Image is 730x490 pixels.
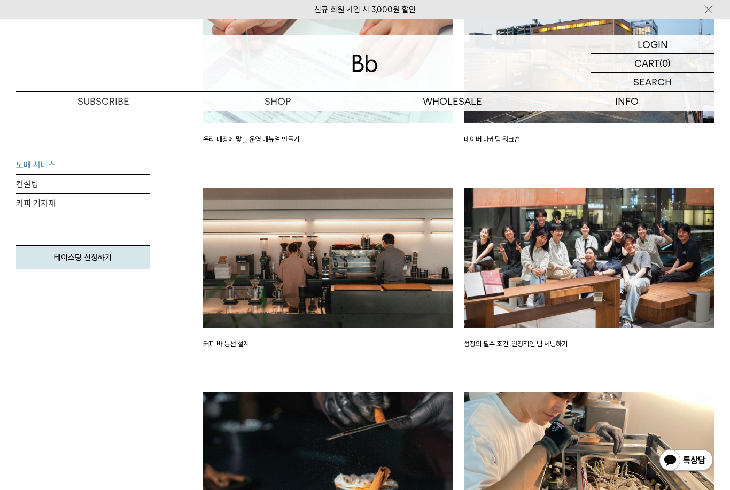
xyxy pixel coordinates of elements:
[591,54,714,73] a: CART (0)
[658,448,714,474] img: 카카오톡 채널 1:1 채팅 버튼
[352,55,378,72] img: 로고
[203,188,453,328] img: 커피 바 동선 설계 이미지
[634,54,659,72] p: CART
[464,188,714,328] img: 성장의 필수 조건, 안정적인 팀 세팅하기 이미지
[16,155,150,175] a: 도매 서비스
[16,245,150,269] a: 테이스팅 신청하기
[540,92,715,111] p: INFO
[633,73,672,91] p: SEARCH
[203,134,453,145] p: 우리 매장에 맞는 운영 매뉴얼 만들기
[203,339,453,349] p: 커피 바 동선 설계
[314,5,416,14] a: 신규 회원 가입 시 3,000원 할인
[659,54,671,72] p: (0)
[191,92,366,111] a: SHOP
[16,175,150,194] a: 컨설팅
[16,92,191,111] a: SUBSCRIBE
[365,92,540,111] p: WHOLESALE
[464,134,714,145] p: 네이버 마케팅 워크숍
[591,35,714,54] a: LOGIN
[16,194,150,213] a: 커피 기자재
[464,339,714,349] p: 성장의 필수 조건, 안정적인 팀 세팅하기
[638,35,668,53] p: LOGIN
